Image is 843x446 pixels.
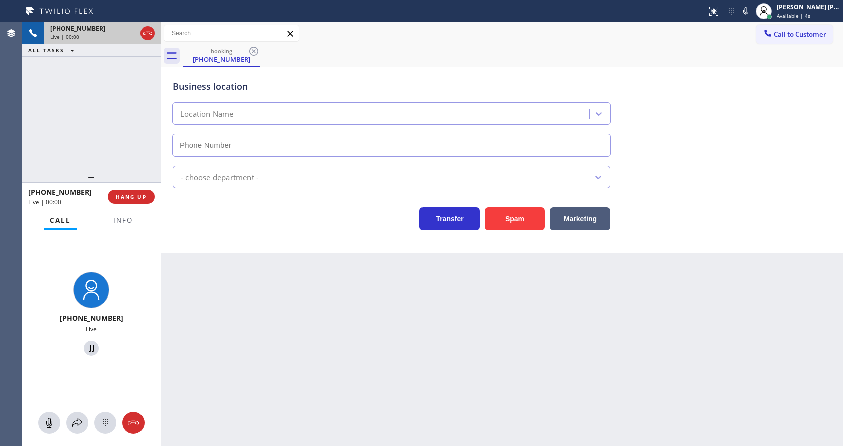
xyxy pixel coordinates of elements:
[28,187,92,197] span: [PHONE_NUMBER]
[116,193,147,200] span: HANG UP
[777,12,810,19] span: Available | 4s
[86,325,97,333] span: Live
[22,44,84,56] button: ALL TASKS
[419,207,480,230] button: Transfer
[50,216,71,225] span: Call
[164,25,299,41] input: Search
[184,45,259,66] div: (347) 429-4236
[184,55,259,64] div: [PHONE_NUMBER]
[107,211,139,230] button: Info
[550,207,610,230] button: Marketing
[84,341,99,356] button: Hold Customer
[180,108,234,120] div: Location Name
[94,412,116,434] button: Open dialpad
[28,198,61,206] span: Live | 00:00
[122,412,145,434] button: Hang up
[50,33,79,40] span: Live | 00:00
[485,207,545,230] button: Spam
[777,3,840,11] div: [PERSON_NAME] [PERSON_NAME]
[173,80,610,93] div: Business location
[184,47,259,55] div: booking
[60,313,123,323] span: [PHONE_NUMBER]
[44,211,77,230] button: Call
[108,190,155,204] button: HANG UP
[50,24,105,33] span: [PHONE_NUMBER]
[28,47,64,54] span: ALL TASKS
[38,412,60,434] button: Mute
[113,216,133,225] span: Info
[181,171,259,183] div: - choose department -
[172,134,611,157] input: Phone Number
[774,30,826,39] span: Call to Customer
[66,412,88,434] button: Open directory
[756,25,833,44] button: Call to Customer
[739,4,753,18] button: Mute
[140,26,155,40] button: Hang up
